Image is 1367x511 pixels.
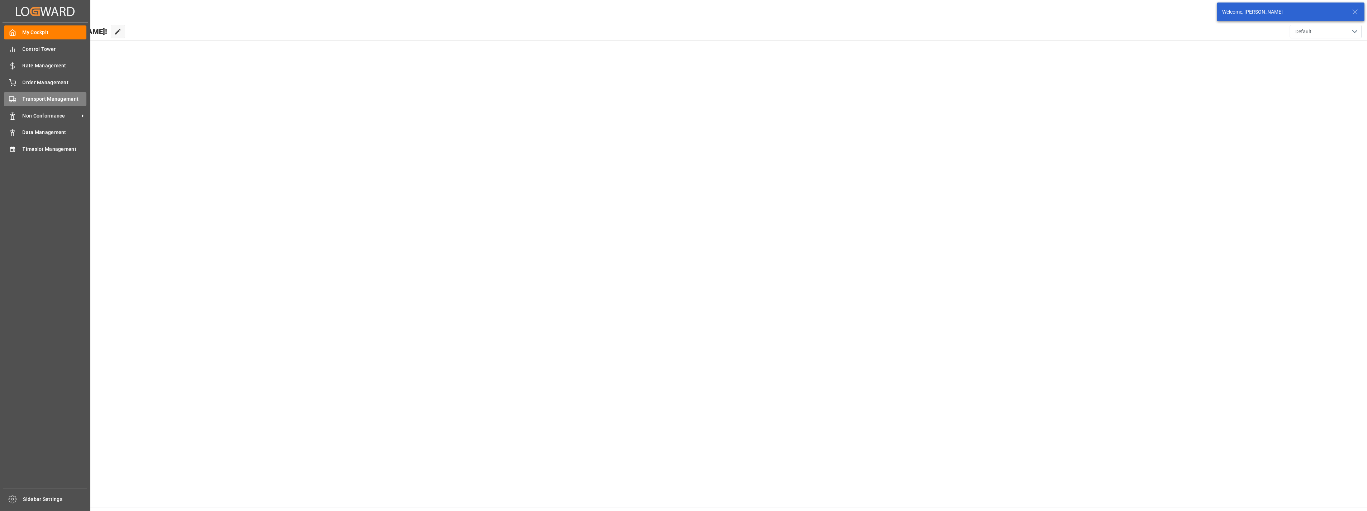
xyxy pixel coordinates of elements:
[30,25,107,38] span: Hello [PERSON_NAME]!
[4,59,86,73] a: Rate Management
[4,125,86,139] a: Data Management
[4,92,86,106] a: Transport Management
[23,29,87,36] span: My Cockpit
[23,62,87,70] span: Rate Management
[4,142,86,156] a: Timeslot Management
[4,25,86,39] a: My Cockpit
[23,145,87,153] span: Timeslot Management
[1290,25,1362,38] button: open menu
[23,496,87,503] span: Sidebar Settings
[23,129,87,136] span: Data Management
[23,46,87,53] span: Control Tower
[23,95,87,103] span: Transport Management
[23,79,87,86] span: Order Management
[4,75,86,89] a: Order Management
[1222,8,1345,16] div: Welcome, [PERSON_NAME]
[1295,28,1311,35] span: Default
[23,112,79,120] span: Non Conformance
[4,42,86,56] a: Control Tower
